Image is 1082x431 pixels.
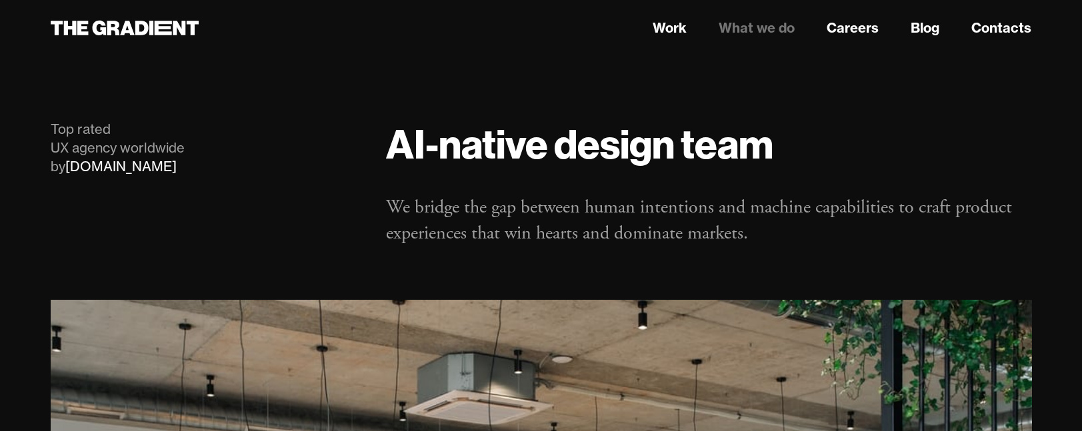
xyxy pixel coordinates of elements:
[386,195,1031,246] p: We bridge the gap between human intentions and machine capabilities to craft product experiences ...
[911,18,939,38] a: Blog
[719,18,795,38] a: What we do
[65,158,177,175] a: [DOMAIN_NAME]
[971,18,1031,38] a: Contacts
[653,18,687,38] a: Work
[386,120,1031,168] h1: AI-native design team
[51,120,360,176] div: Top rated UX agency worldwide by
[827,18,879,38] a: Careers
